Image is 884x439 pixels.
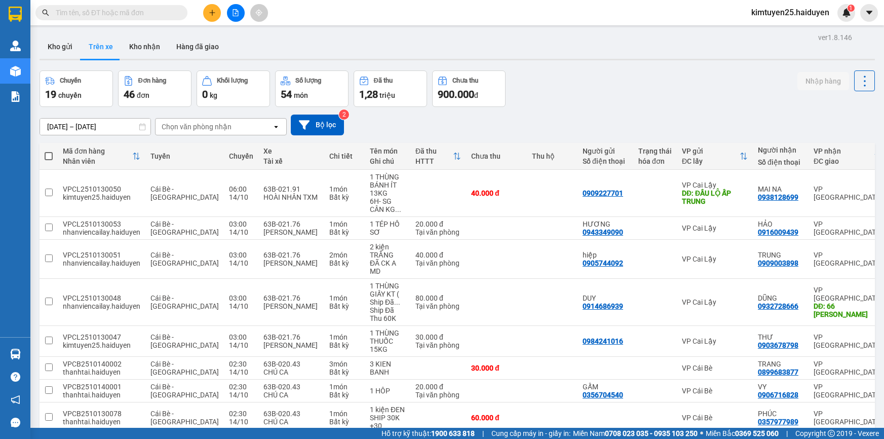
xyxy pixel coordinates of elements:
[583,147,628,155] div: Người gửi
[814,333,882,349] div: VP [GEOGRAPHIC_DATA]
[63,391,140,399] div: thanhtai.haiduyen
[281,88,292,100] span: 54
[229,391,253,399] div: 14/10
[682,337,748,345] div: VP Cai Lậy
[63,259,140,267] div: nhanviencailay.haiduyen
[118,70,191,107] button: Đơn hàng46đơn
[370,243,405,259] div: 2 kiện TRẮNG
[573,428,698,439] span: Miền Nam
[374,77,393,84] div: Đã thu
[263,368,319,376] div: CHÚ CA
[229,185,253,193] div: 06:00
[758,185,803,193] div: MAI NA
[370,387,405,395] div: 1 HÔP
[229,333,253,341] div: 03:00
[329,391,360,399] div: Bất kỳ
[758,391,798,399] div: 0906716828
[370,360,405,376] div: 3 KIEN BANH
[828,430,835,437] span: copyright
[329,251,360,259] div: 2 món
[63,410,140,418] div: VPCB2510130078
[432,70,506,107] button: Chưa thu900.000đ
[329,333,360,341] div: 1 món
[329,228,360,236] div: Bất kỳ
[814,383,882,399] div: VP [GEOGRAPHIC_DATA]
[354,70,427,107] button: Đã thu1,28 triệu
[138,77,166,84] div: Đơn hàng
[415,220,461,228] div: 20.000 đ
[482,428,484,439] span: |
[682,224,748,232] div: VP Cai Lậy
[229,418,253,426] div: 14/10
[329,185,360,193] div: 1 món
[150,383,219,399] span: Cái Bè - [GEOGRAPHIC_DATA]
[849,5,853,12] span: 1
[294,91,308,99] span: món
[370,173,405,197] div: 1 THÙNG BÁNH ÍT 13KG
[370,282,405,306] div: 1 THÙNG GIẤY KT ( Ship Đã Thu 60K )
[121,34,168,59] button: Kho nhận
[682,298,748,306] div: VP Cai Lậy
[56,7,175,18] input: Tìm tên, số ĐT hoặc mã đơn
[394,298,400,306] span: ...
[814,286,882,302] div: VP [GEOGRAPHIC_DATA]
[758,383,803,391] div: VY
[415,294,461,302] div: 80.000 đ
[758,259,798,267] div: 0909003898
[677,143,753,170] th: Toggle SortBy
[63,294,140,302] div: VPCL2510130048
[860,4,878,22] button: caret-down
[638,147,672,155] div: Trạng thái
[797,72,849,90] button: Nhập hàng
[63,251,140,259] div: VPCL2510130051
[63,185,140,193] div: VPCL2510130050
[814,220,882,236] div: VP [GEOGRAPHIC_DATA]
[229,220,253,228] div: 03:00
[229,193,253,201] div: 14/10
[10,349,21,359] img: warehouse-icon
[758,158,803,166] div: Số điện thoại
[431,429,475,437] strong: 1900 633 818
[40,34,81,59] button: Kho gửi
[9,7,22,22] img: logo-vxr
[758,368,798,376] div: 0899683877
[11,418,20,427] span: message
[415,228,461,236] div: Tại văn phòng
[255,9,262,16] span: aim
[682,157,740,165] div: ĐC lấy
[814,185,882,201] div: VP [GEOGRAPHIC_DATA]
[370,329,405,353] div: 1 THÙNG THUỐC 15KG
[818,32,852,43] div: ver 1.8.146
[263,410,319,418] div: 63B-020.43
[229,360,253,368] div: 02:30
[359,88,378,100] span: 1,28
[63,360,140,368] div: VPCB2510140002
[370,406,405,414] div: 1 kiện ĐEN
[263,360,319,368] div: 63B-020.43
[370,157,405,165] div: Ghi chú
[638,157,672,165] div: hóa đơn
[150,294,219,310] span: Cái Bè - [GEOGRAPHIC_DATA]
[263,251,319,259] div: 63B-021.76
[415,259,461,267] div: Tại văn phòng
[415,147,453,155] div: Đã thu
[758,333,803,341] div: THƯ
[370,147,405,155] div: Tên món
[150,251,219,267] span: Cái Bè - [GEOGRAPHIC_DATA]
[263,333,319,341] div: 63B-021.76
[370,259,405,275] div: ĐÃ CK A MD
[583,157,628,165] div: Số điện thoại
[758,193,798,201] div: 0938128699
[700,431,703,435] span: ⚪️
[758,251,803,259] div: TRUNG
[263,259,319,267] div: [PERSON_NAME]
[10,41,21,51] img: warehouse-icon
[415,251,461,259] div: 40.000 đ
[42,9,49,16] span: search
[329,152,360,160] div: Chi tiết
[10,91,21,102] img: solution-icon
[40,119,150,135] input: Select a date range.
[197,70,270,107] button: Khối lượng0kg
[329,302,360,310] div: Bất kỳ
[682,189,748,205] div: DĐ: ĐẦU LỘ ẤP TRUNG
